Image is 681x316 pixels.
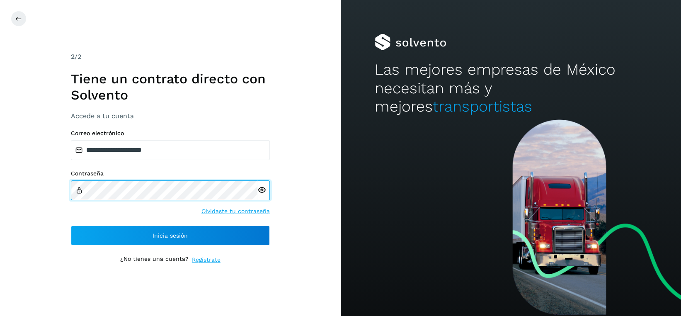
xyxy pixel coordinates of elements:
span: Inicia sesión [153,233,188,238]
a: Olvidaste tu contraseña [201,207,270,216]
h1: Tiene un contrato directo con Solvento [71,71,270,103]
div: /2 [71,52,270,62]
label: Contraseña [71,170,270,177]
button: Inicia sesión [71,226,270,246]
h2: Las mejores empresas de México necesitan más y mejores [375,61,647,116]
p: ¿No tienes una cuenta? [120,255,189,264]
a: Regístrate [192,255,221,264]
span: transportistas [433,97,532,115]
label: Correo electrónico [71,130,270,137]
span: 2 [71,53,75,61]
h3: Accede a tu cuenta [71,112,270,120]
